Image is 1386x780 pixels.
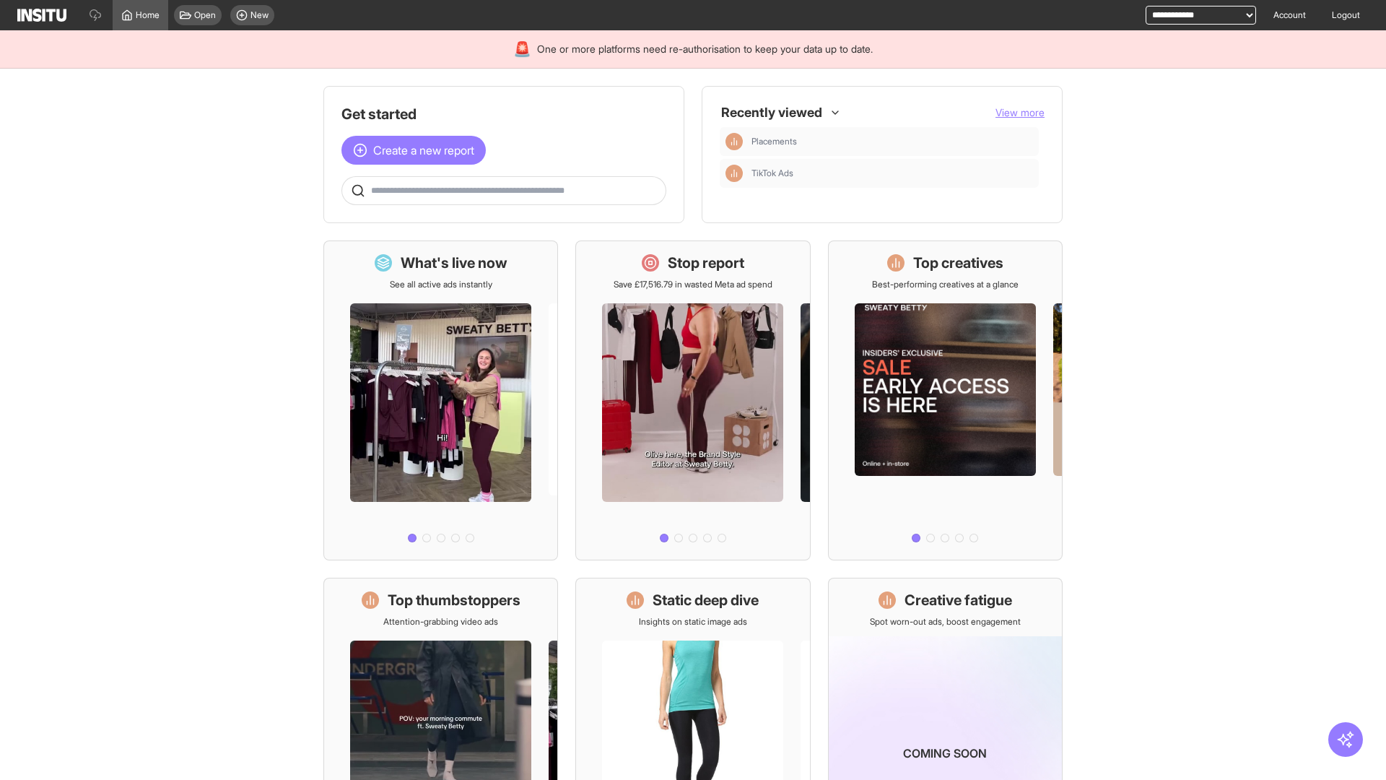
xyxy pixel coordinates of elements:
p: Attention-grabbing video ads [383,616,498,628]
span: TikTok Ads [751,168,1033,179]
p: Insights on static image ads [639,616,747,628]
p: Save £17,516.79 in wasted Meta ad spend [614,279,772,290]
span: TikTok Ads [751,168,793,179]
h1: Top creatives [913,253,1003,273]
div: 🚨 [513,39,531,59]
button: View more [995,105,1045,120]
div: Insights [725,165,743,182]
span: View more [995,106,1045,118]
span: New [250,9,269,21]
span: Home [136,9,160,21]
p: Best-performing creatives at a glance [872,279,1019,290]
span: Create a new report [373,142,474,159]
span: One or more platforms need re-authorisation to keep your data up to date. [537,42,873,56]
h1: What's live now [401,253,507,273]
button: Create a new report [341,136,486,165]
img: Logo [17,9,66,22]
h1: Top thumbstoppers [388,590,520,610]
p: See all active ads instantly [390,279,492,290]
a: Top creativesBest-performing creatives at a glance [828,240,1063,560]
span: Placements [751,136,1033,147]
h1: Stop report [668,253,744,273]
a: What's live nowSee all active ads instantly [323,240,558,560]
div: Insights [725,133,743,150]
a: Stop reportSave £17,516.79 in wasted Meta ad spend [575,240,810,560]
h1: Get started [341,104,666,124]
span: Placements [751,136,797,147]
h1: Static deep dive [653,590,759,610]
span: Open [194,9,216,21]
